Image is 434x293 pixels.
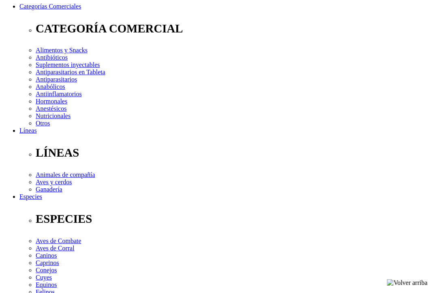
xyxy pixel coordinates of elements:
[19,193,42,200] a: Especies
[36,171,95,178] a: Animales de compañía
[36,22,431,35] p: CATEGORÍA COMERCIAL
[4,205,140,289] iframe: Brevo live chat
[36,47,88,54] a: Alimentos y Snacks
[36,179,72,185] a: Aves y cerdos
[19,127,37,134] a: Líneas
[36,61,100,68] a: Suplementos inyectables
[36,76,77,83] a: Antiparasitarios
[387,279,428,287] img: Volver arriba
[36,186,62,193] a: Ganadería
[36,120,50,127] a: Otros
[36,105,66,112] a: Anestésicos
[36,212,431,226] p: ESPECIES
[36,54,68,61] a: Antibióticos
[36,146,431,159] p: LÍNEAS
[19,3,81,10] a: Categorías Comerciales
[36,69,105,75] a: Antiparasitarios en Tableta
[36,83,65,90] a: Anabólicos
[36,98,67,105] a: Hormonales
[36,112,71,119] a: Nutricionales
[36,90,82,97] a: Antiinflamatorios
